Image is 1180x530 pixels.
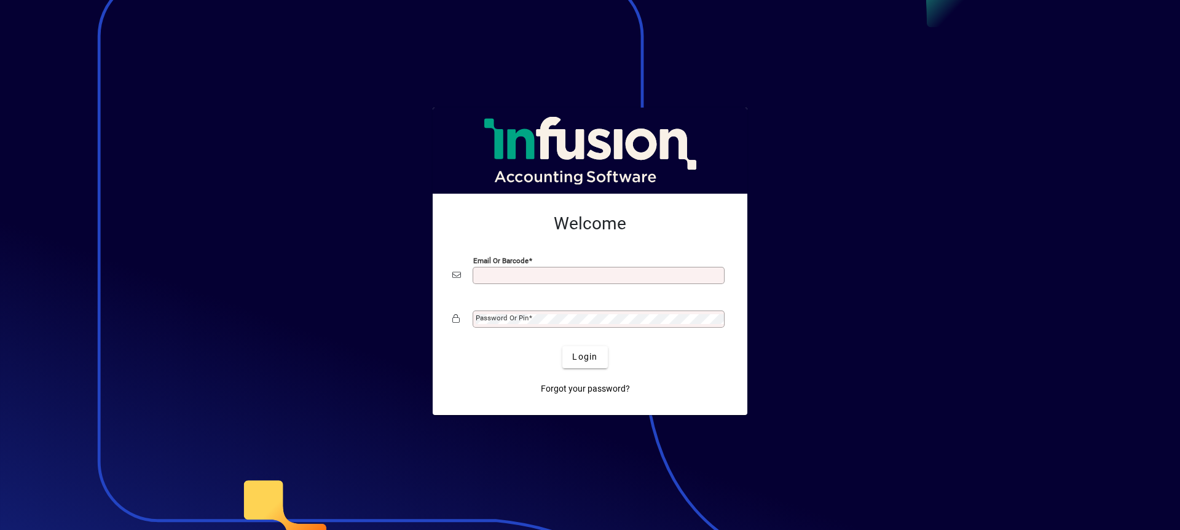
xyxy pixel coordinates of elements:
mat-label: Email or Barcode [473,256,529,264]
span: Login [572,350,597,363]
a: Forgot your password? [536,378,635,400]
span: Forgot your password? [541,382,630,395]
button: Login [562,346,607,368]
h2: Welcome [452,213,728,234]
mat-label: Password or Pin [476,314,529,322]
